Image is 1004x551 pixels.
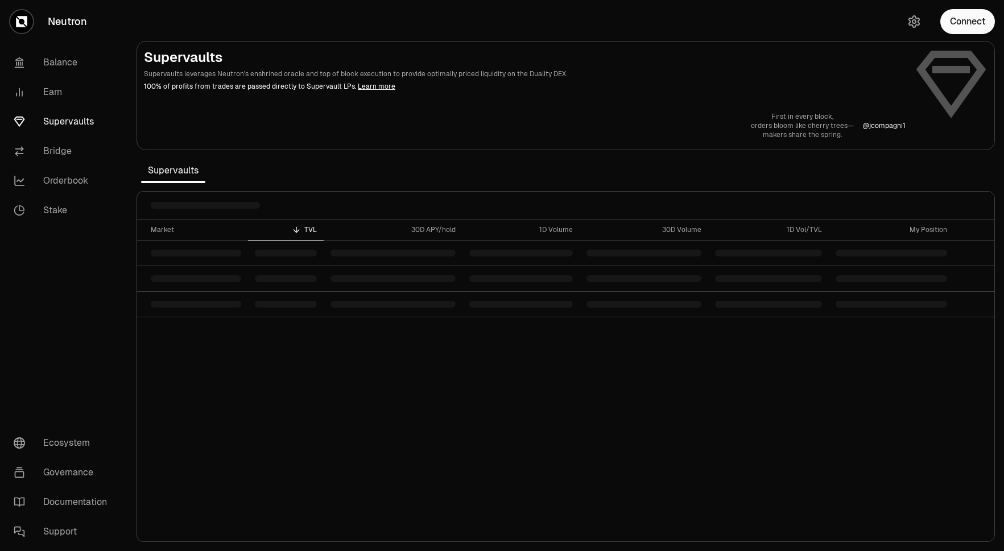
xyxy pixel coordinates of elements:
[751,121,854,130] p: orders bloom like cherry trees—
[5,77,123,107] a: Earn
[144,48,906,67] h2: Supervaults
[863,121,906,130] p: @ jcompagni1
[5,487,123,517] a: Documentation
[751,130,854,139] p: makers share the spring.
[940,9,995,34] button: Connect
[330,225,456,234] div: 30D APY/hold
[144,81,906,92] p: 100% of profits from trades are passed directly to Supervault LPs.
[5,48,123,77] a: Balance
[358,82,395,91] a: Learn more
[5,458,123,487] a: Governance
[863,121,906,130] a: @jcompagni1
[751,112,854,121] p: First in every block,
[5,517,123,546] a: Support
[144,69,906,79] p: Supervaults leverages Neutron's enshrined oracle and top of block execution to provide optimally ...
[836,225,947,234] div: My Position
[469,225,573,234] div: 1D Volume
[151,225,241,234] div: Market
[5,166,123,196] a: Orderbook
[715,225,822,234] div: 1D Vol/TVL
[255,225,317,234] div: TVL
[5,428,123,458] a: Ecosystem
[141,159,205,182] span: Supervaults
[5,136,123,166] a: Bridge
[5,107,123,136] a: Supervaults
[586,225,701,234] div: 30D Volume
[5,196,123,225] a: Stake
[751,112,854,139] a: First in every block,orders bloom like cherry trees—makers share the spring.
